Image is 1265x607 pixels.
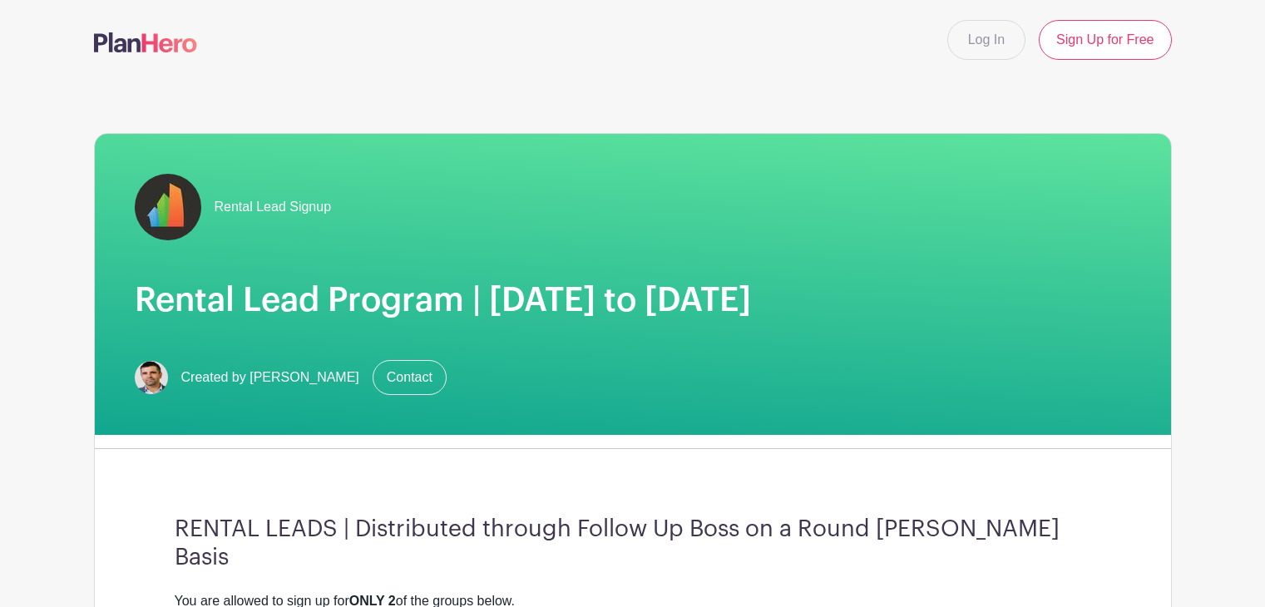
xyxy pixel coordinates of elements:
[373,360,447,395] a: Contact
[215,197,332,217] span: Rental Lead Signup
[1039,20,1171,60] a: Sign Up for Free
[94,32,197,52] img: logo-507f7623f17ff9eddc593b1ce0a138ce2505c220e1c5a4e2b4648c50719b7d32.svg
[947,20,1025,60] a: Log In
[135,280,1131,320] h1: Rental Lead Program | [DATE] to [DATE]
[135,361,168,394] img: Screen%20Shot%202023-02-21%20at%2010.54.51%20AM.png
[181,368,359,387] span: Created by [PERSON_NAME]
[175,516,1091,571] h3: RENTAL LEADS | Distributed through Follow Up Boss on a Round [PERSON_NAME] Basis
[135,174,201,240] img: fulton-grace-logo.jpeg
